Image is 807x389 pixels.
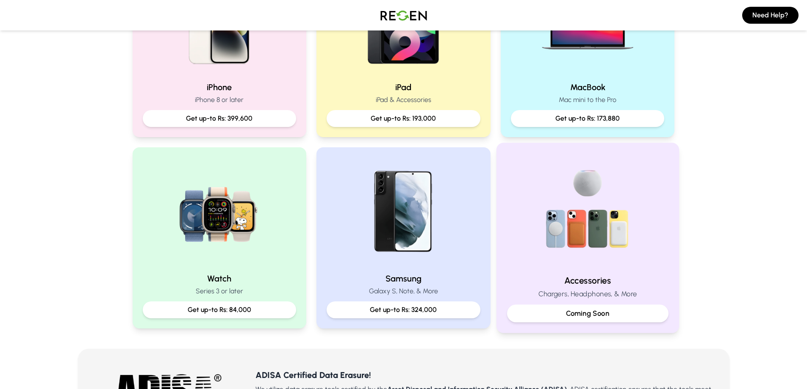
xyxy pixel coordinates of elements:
[333,305,474,315] p: Get up-to Rs: 324,000
[255,369,715,381] h3: ADISA Certified Data Erasure!
[511,81,665,93] h2: MacBook
[518,113,658,124] p: Get up-to Rs: 173,880
[143,273,297,284] h2: Watch
[143,95,297,105] p: iPhone 8 or later
[150,305,290,315] p: Get up-to Rs: 84,000
[150,113,290,124] p: Get up-to Rs: 399,600
[327,273,480,284] h2: Samsung
[511,95,665,105] p: Mac mini to the Pro
[531,154,645,268] img: Accessories
[507,274,668,287] h2: Accessories
[349,157,458,266] img: Samsung
[374,3,433,27] img: Logo
[333,113,474,124] p: Get up-to Rs: 193,000
[327,81,480,93] h2: iPad
[143,286,297,296] p: Series 3 or later
[507,289,668,299] p: Chargers, Headphones, & More
[514,308,661,319] p: Coming Soon
[742,7,799,24] button: Need Help?
[327,286,480,296] p: Galaxy S, Note, & More
[165,157,274,266] img: Watch
[143,81,297,93] h2: iPhone
[327,95,480,105] p: iPad & Accessories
